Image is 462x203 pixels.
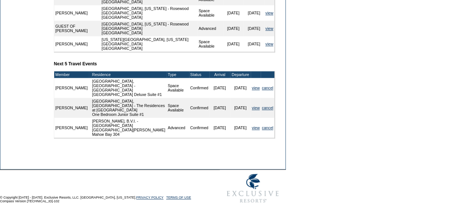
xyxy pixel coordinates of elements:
[189,71,209,78] td: Status
[91,78,167,98] td: [GEOGRAPHIC_DATA], [GEOGRAPHIC_DATA] - [GEOGRAPHIC_DATA] [GEOGRAPHIC_DATA] Deluxe Suite #1
[223,21,244,36] td: [DATE]
[209,118,230,138] td: [DATE]
[100,21,197,36] td: [GEOGRAPHIC_DATA], [US_STATE] - Rosewood [GEOGRAPHIC_DATA] [GEOGRAPHIC_DATA]
[54,5,100,21] td: [PERSON_NAME]
[209,71,230,78] td: Arrival
[252,106,260,110] a: view
[230,78,251,98] td: [DATE]
[189,78,209,98] td: Confirmed
[54,118,89,138] td: [PERSON_NAME]
[262,86,273,90] a: cancel
[91,71,167,78] td: Residence
[189,118,209,138] td: Confirmed
[54,98,89,118] td: [PERSON_NAME]
[265,42,273,46] a: view
[100,5,197,21] td: [GEOGRAPHIC_DATA], [US_STATE] - Rosewood [GEOGRAPHIC_DATA] [GEOGRAPHIC_DATA]
[91,98,167,118] td: [GEOGRAPHIC_DATA], [GEOGRAPHIC_DATA] - The Residences at [GEOGRAPHIC_DATA] One Bedroom Junior Sui...
[230,71,251,78] td: Departure
[230,98,251,118] td: [DATE]
[209,98,230,118] td: [DATE]
[209,78,230,98] td: [DATE]
[167,118,189,138] td: Advanced
[265,11,273,15] a: view
[167,71,189,78] td: Type
[223,5,244,21] td: [DATE]
[100,36,197,52] td: [US_STATE][GEOGRAPHIC_DATA], [US_STATE][GEOGRAPHIC_DATA] [GEOGRAPHIC_DATA]
[244,36,264,52] td: [DATE]
[54,61,97,66] b: Next 5 Travel Events
[189,98,209,118] td: Confirmed
[54,21,100,36] td: GUEST OF [PERSON_NAME]
[244,5,264,21] td: [DATE]
[198,21,223,36] td: Advanced
[252,125,260,130] a: view
[198,36,223,52] td: Space Available
[167,78,189,98] td: Space Available
[265,26,273,31] a: view
[54,36,100,52] td: [PERSON_NAME]
[54,78,89,98] td: [PERSON_NAME]
[136,196,163,199] a: PRIVACY POLICY
[167,98,189,118] td: Space Available
[244,21,264,36] td: [DATE]
[252,86,260,90] a: view
[54,71,89,78] td: Member
[262,125,273,130] a: cancel
[198,5,223,21] td: Space Available
[262,106,273,110] a: cancel
[91,118,167,138] td: [PERSON_NAME], B.V.I. - [GEOGRAPHIC_DATA] [GEOGRAPHIC_DATA][PERSON_NAME] Mahoe Bay 304
[223,36,244,52] td: [DATE]
[230,118,251,138] td: [DATE]
[166,196,191,199] a: TERMS OF USE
